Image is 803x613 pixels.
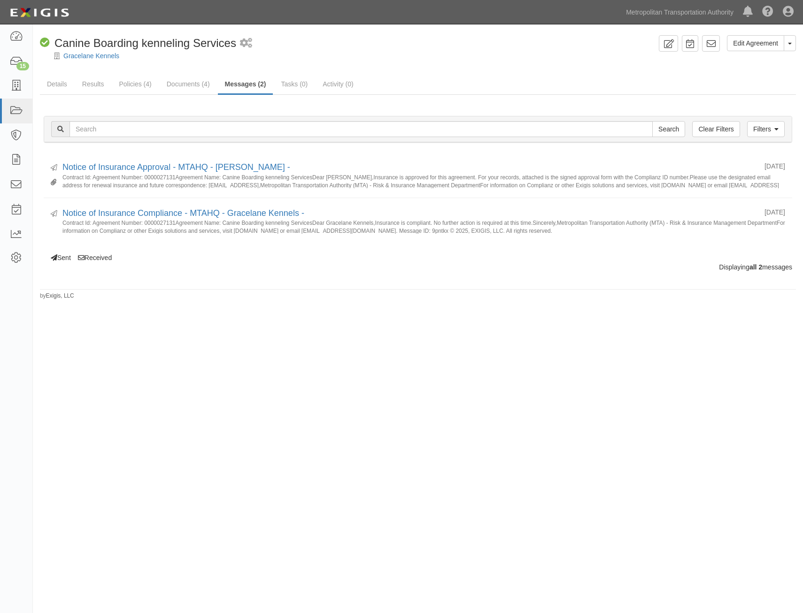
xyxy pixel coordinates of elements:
[37,152,799,262] div: Sent Received
[62,174,785,188] small: Contract Id: Agreement Number: 0000027131Agreement Name: Canine Boarding kenneling ServicesDear [...
[51,165,57,171] i: Sent
[749,263,762,271] b: all 2
[160,75,217,93] a: Documents (4)
[40,38,50,48] i: Compliant
[37,262,799,272] div: Displaying messages
[112,75,158,93] a: Policies (4)
[692,121,740,137] a: Clear Filters
[727,35,784,51] a: Edit Agreement
[764,207,785,217] div: [DATE]
[63,52,119,60] a: Gracelane Kennels
[69,121,653,137] input: Search
[16,62,29,70] div: 15
[75,75,111,93] a: Results
[51,211,57,217] i: Sent
[62,207,757,220] div: Notice of Insurance Compliance - MTAHQ - Gracelane Kennels -
[54,37,236,49] span: Canine Boarding kenneling Services
[62,208,304,218] a: Notice of Insurance Compliance - MTAHQ - Gracelane Kennels -
[621,3,738,22] a: Metropolitan Transportation Authority
[40,292,74,300] small: by
[46,292,74,299] a: Exigis, LLC
[764,161,785,171] div: [DATE]
[747,121,785,137] a: Filters
[40,75,74,93] a: Details
[62,162,290,172] a: Notice of Insurance Approval - MTAHQ - [PERSON_NAME] -
[762,7,773,18] i: Help Center - Complianz
[218,75,273,95] a: Messages (2)
[316,75,360,93] a: Activity (0)
[40,35,236,51] div: Canine Boarding kenneling Services
[652,121,685,137] input: Search
[240,38,252,48] i: 1 scheduled workflow
[7,4,72,21] img: Logo
[62,219,785,234] small: Contract Id: Agreement Number: 0000027131Agreement Name: Canine Boarding kenneling ServicesDear G...
[274,75,315,93] a: Tasks (0)
[62,161,757,174] div: Notice of Insurance Approval - MTAHQ - Gracelane Kennels -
